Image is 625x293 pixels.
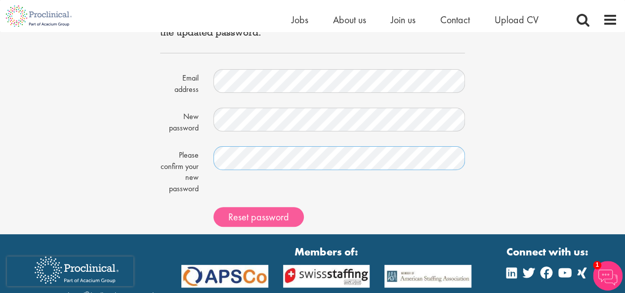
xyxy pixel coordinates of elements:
label: New password [153,108,206,134]
h4: Enter your new chosen password below and hit submit in order to set a new password. You can then ... [160,8,465,37]
label: Email address [153,69,206,95]
a: Upload CV [495,13,539,26]
img: Chatbot [593,261,623,291]
img: APSCo [377,265,479,288]
span: 1 [593,261,601,269]
a: About us [333,13,366,26]
iframe: reCAPTCHA [7,256,133,286]
strong: Connect with us: [506,244,590,259]
a: Contact [440,13,470,26]
img: APSCo [276,265,377,288]
strong: Members of: [181,244,472,259]
a: Join us [391,13,416,26]
label: Please confirm your new password [153,146,206,195]
img: APSCo [174,265,276,288]
button: Reset password [213,207,304,227]
img: Proclinical Recruitment [27,250,126,291]
span: Reset password [228,210,289,223]
a: Jobs [292,13,308,26]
